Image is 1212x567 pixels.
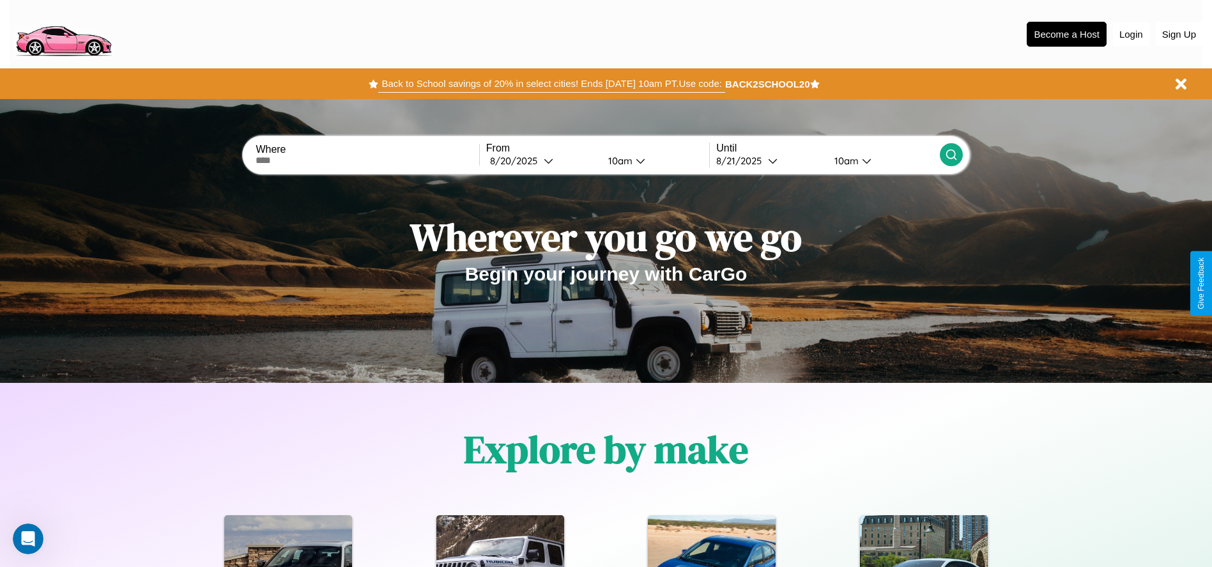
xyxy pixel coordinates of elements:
[490,155,544,167] div: 8 / 20 / 2025
[598,154,710,167] button: 10am
[716,143,939,154] label: Until
[602,155,636,167] div: 10am
[486,143,709,154] label: From
[13,524,43,554] iframe: Intercom live chat
[1113,22,1149,46] button: Login
[1197,258,1206,309] div: Give Feedback
[824,154,940,167] button: 10am
[716,155,768,167] div: 8 / 21 / 2025
[10,6,117,59] img: logo
[256,144,479,155] label: Where
[486,154,598,167] button: 8/20/2025
[828,155,862,167] div: 10am
[1156,22,1202,46] button: Sign Up
[464,423,748,476] h1: Explore by make
[725,79,810,89] b: BACK2SCHOOL20
[1027,22,1107,47] button: Become a Host
[378,75,725,93] button: Back to School savings of 20% in select cities! Ends [DATE] 10am PT.Use code:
